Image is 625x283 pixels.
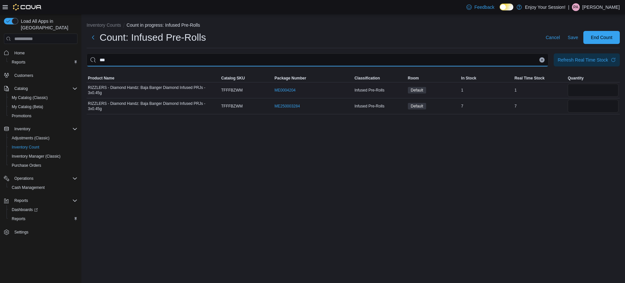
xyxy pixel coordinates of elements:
span: Settings [12,228,77,236]
span: Inventory [12,125,77,133]
span: RIZZLERS - Diamond Handz: Baja Banger Diamond Infused PRJs - 3x0.45g [88,101,219,111]
span: End Count [591,34,612,41]
span: In Stock [461,76,477,81]
button: Real Time Stock [513,74,566,82]
button: Operations [12,175,36,182]
button: Reports [7,58,80,67]
button: Count in progress: Infused Pre-Rolls [127,22,200,28]
button: Save [565,31,581,44]
span: Default [411,87,423,93]
span: Room [408,76,419,81]
span: Quantity [568,76,584,81]
button: Purchase Orders [7,161,80,170]
span: Inventory Manager (Classic) [9,152,77,160]
p: [PERSON_NAME] [582,3,620,11]
span: Catalog SKU [221,76,245,81]
a: Adjustments (Classic) [9,134,52,142]
span: Infused Pre-Rolls [354,104,384,109]
span: Load All Apps in [GEOGRAPHIC_DATA] [18,18,77,31]
p: | [568,3,569,11]
span: Dashboards [12,207,38,212]
span: Inventory Count [12,145,39,150]
button: Promotions [7,111,80,120]
span: Dashboards [9,206,77,214]
span: Infused Pre-Rolls [354,88,384,93]
span: TFFFBZWM [221,104,243,109]
h1: Count: Infused Pre-Rolls [100,31,206,44]
span: Promotions [9,112,77,120]
button: End Count [583,31,620,44]
span: Adjustments (Classic) [9,134,77,142]
span: My Catalog (Classic) [9,94,77,102]
span: Default [408,103,426,109]
span: Default [408,87,426,93]
span: Package Number [274,76,306,81]
span: Cash Management [12,185,45,190]
span: My Catalog (Beta) [12,104,43,109]
button: Catalog [1,84,80,93]
button: My Catalog (Classic) [7,93,80,102]
span: Purchase Orders [9,162,77,169]
a: Customers [12,72,36,79]
button: Customers [1,71,80,80]
span: Inventory Count [9,143,77,151]
button: Refresh Real Time Stock [554,53,620,66]
span: Save [568,34,578,41]
nav: Complex example [4,45,77,254]
p: Enjoy Your Session! [525,3,566,11]
span: Purchase Orders [12,163,41,168]
button: Home [1,48,80,57]
span: Operations [12,175,77,182]
span: Promotions [12,113,32,119]
button: Reports [12,197,31,205]
span: Default [411,103,423,109]
div: Refresh Real Time Stock [558,57,608,63]
span: Product Name [88,76,114,81]
button: Cancel [543,31,562,44]
span: Reports [9,58,77,66]
span: Cancel [546,34,560,41]
span: Reports [9,215,77,223]
nav: An example of EuiBreadcrumbs [87,22,620,30]
button: Reports [1,196,80,205]
a: Reports [9,215,28,223]
a: My Catalog (Beta) [9,103,46,111]
span: Adjustments (Classic) [12,135,49,141]
a: Settings [12,228,31,236]
a: Home [12,49,27,57]
span: Customers [14,73,33,78]
span: Home [12,49,77,57]
a: Purchase Orders [9,162,44,169]
span: Catalog [14,86,28,91]
a: Cash Management [9,184,47,191]
span: Home [14,50,25,56]
button: Cash Management [7,183,80,192]
span: Customers [12,71,77,79]
span: Cash Management [9,184,77,191]
button: Inventory [1,124,80,134]
a: ME250003284 [274,104,300,109]
img: Cova [13,4,42,10]
span: Settings [14,230,28,235]
a: My Catalog (Classic) [9,94,50,102]
input: Dark Mode [500,4,513,10]
a: Inventory Manager (Classic) [9,152,63,160]
button: Inventory Manager (Classic) [7,152,80,161]
div: 7 [513,102,566,110]
a: Dashboards [7,205,80,214]
a: Feedback [464,1,497,14]
button: Classification [353,74,407,82]
button: Package Number [273,74,353,82]
button: Operations [1,174,80,183]
button: Clear input [539,57,545,63]
button: Inventory Counts [87,22,121,28]
button: Adjustments (Classic) [7,134,80,143]
span: Feedback [474,4,494,10]
a: Inventory Count [9,143,42,151]
button: Quantity [566,74,620,82]
div: 7 [460,102,513,110]
span: Classification [354,76,380,81]
button: Catalog SKU [220,74,273,82]
button: My Catalog (Beta) [7,102,80,111]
